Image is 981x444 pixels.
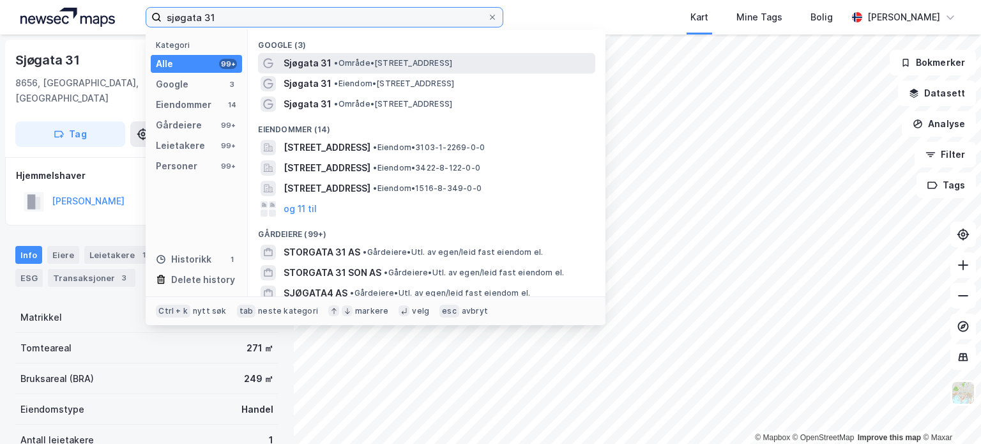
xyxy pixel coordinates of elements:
[915,142,976,167] button: Filter
[193,306,227,316] div: nytt søk
[284,56,331,71] span: Sjøgata 31
[898,80,976,106] button: Datasett
[284,181,370,196] span: [STREET_ADDRESS]
[258,306,318,316] div: neste kategori
[227,100,237,110] div: 14
[334,99,452,109] span: Område • [STREET_ADDRESS]
[219,59,237,69] div: 99+
[156,40,242,50] div: Kategori
[156,138,205,153] div: Leietakere
[951,381,975,405] img: Z
[334,58,452,68] span: Område • [STREET_ADDRESS]
[248,30,605,53] div: Google (3)
[355,306,388,316] div: markere
[244,371,273,387] div: 249 ㎡
[373,163,377,172] span: •
[384,268,388,277] span: •
[247,341,273,356] div: 271 ㎡
[227,254,237,264] div: 1
[156,118,202,133] div: Gårdeiere
[20,402,84,417] div: Eiendomstype
[219,141,237,151] div: 99+
[248,219,605,242] div: Gårdeiere (99+)
[284,265,381,280] span: STORGATA 31 SON AS
[16,168,278,183] div: Hjemmelshaver
[237,305,256,318] div: tab
[867,10,940,25] div: [PERSON_NAME]
[241,402,273,417] div: Handel
[284,160,370,176] span: [STREET_ADDRESS]
[15,121,125,147] button: Tag
[15,50,82,70] div: Sjøgata 31
[284,96,331,112] span: Sjøgata 31
[156,56,173,72] div: Alle
[334,99,338,109] span: •
[20,310,62,325] div: Matrikkel
[284,76,331,91] span: Sjøgata 31
[156,77,188,92] div: Google
[47,246,79,264] div: Eiere
[20,8,115,27] img: logo.a4113a55bc3d86da70a041830d287a7e.svg
[15,269,43,287] div: ESG
[858,433,921,442] a: Improve this map
[373,142,485,153] span: Eiendom • 3103-1-2269-0-0
[84,246,155,264] div: Leietakere
[462,306,488,316] div: avbryt
[334,79,338,88] span: •
[384,268,564,278] span: Gårdeiere • Utl. av egen/leid fast eiendom el.
[334,58,338,68] span: •
[363,247,367,257] span: •
[810,10,833,25] div: Bolig
[916,172,976,198] button: Tags
[137,249,150,261] div: 1
[219,161,237,171] div: 99+
[227,79,237,89] div: 3
[20,371,94,387] div: Bruksareal (BRA)
[334,79,454,89] span: Eiendom • [STREET_ADDRESS]
[162,8,487,27] input: Søk på adresse, matrikkel, gårdeiere, leietakere eller personer
[118,272,130,284] div: 3
[156,158,197,174] div: Personer
[373,142,377,152] span: •
[15,246,42,264] div: Info
[284,286,347,301] span: SJØGATA4 AS
[890,50,976,75] button: Bokmerker
[902,111,976,137] button: Analyse
[373,183,377,193] span: •
[363,247,543,257] span: Gårdeiere • Utl. av egen/leid fast eiendom el.
[248,114,605,137] div: Eiendommer (14)
[284,201,317,217] button: og 11 til
[439,305,459,318] div: esc
[690,10,708,25] div: Kart
[48,269,135,287] div: Transaksjoner
[755,433,790,442] a: Mapbox
[219,120,237,130] div: 99+
[15,75,215,106] div: 8656, [GEOGRAPHIC_DATA], [GEOGRAPHIC_DATA]
[20,341,72,356] div: Tomteareal
[736,10,782,25] div: Mine Tags
[171,272,235,287] div: Delete history
[917,383,981,444] iframe: Chat Widget
[350,288,530,298] span: Gårdeiere • Utl. av egen/leid fast eiendom el.
[156,97,211,112] div: Eiendommer
[156,252,211,267] div: Historikk
[373,183,482,194] span: Eiendom • 1516-8-349-0-0
[793,433,855,442] a: OpenStreetMap
[284,245,360,260] span: STORGATA 31 AS
[284,140,370,155] span: [STREET_ADDRESS]
[412,306,429,316] div: velg
[373,163,480,173] span: Eiendom • 3422-8-122-0-0
[917,383,981,444] div: Kontrollprogram for chat
[350,288,354,298] span: •
[156,305,190,318] div: Ctrl + k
